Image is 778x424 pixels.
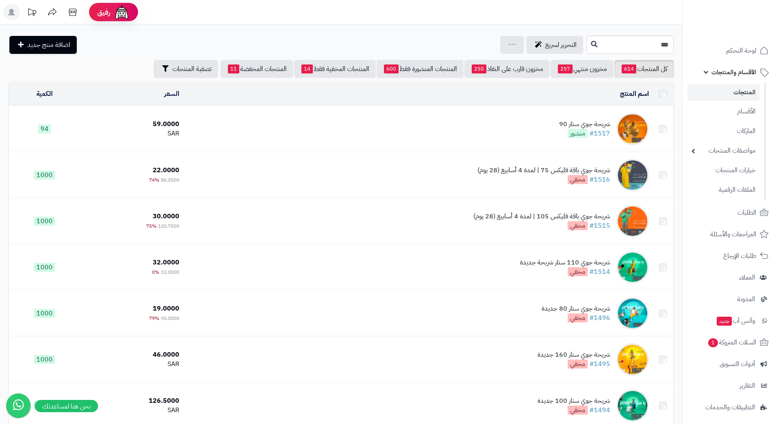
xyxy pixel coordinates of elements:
[83,360,179,369] div: SAR
[153,304,179,313] span: 19.0000
[34,309,55,318] span: 1000
[301,64,313,73] span: 14
[9,36,77,54] a: اضافة منتج جديد
[687,246,773,266] a: طلبات الإرجاع
[149,176,159,184] span: 74%
[738,207,756,218] span: الطلبات
[589,405,610,415] a: #1494
[83,350,179,360] div: 46.0000
[38,124,51,133] span: 94
[622,64,636,73] span: 614
[34,263,55,272] span: 1000
[568,360,588,369] span: مخفي
[687,162,760,179] a: خيارات المنتجات
[526,36,583,54] a: التحرير لسريع
[687,41,773,60] a: لوحة التحكم
[161,315,179,322] span: 92.0000
[559,120,610,129] div: شريحة جوي ستار 90
[720,358,755,370] span: أدوات التسويق
[97,7,110,17] span: رفيق
[616,251,649,284] img: شريحة جوي 110 ستار شريحة جديدة
[616,297,649,330] img: شريحة جوي ستار 80 جديدة
[83,120,179,129] div: 59.0000
[149,315,159,322] span: 79%
[687,103,760,120] a: الأقسام
[228,64,239,73] span: 11
[384,64,399,73] span: 600
[616,205,649,238] img: شريحة جوي باقة فليكس 105 | لمدة 4 أسابيع (28 يوم)
[687,289,773,309] a: المدونة
[687,333,773,352] a: السلات المتروكة1
[739,272,755,283] span: العملاء
[568,406,588,415] span: مخفي
[558,64,573,73] span: 257
[114,4,130,20] img: ai-face.png
[716,315,755,326] span: وآتس آب
[545,40,577,50] span: التحرير لسريع
[537,396,610,406] div: شريحة جوي ستار 100 جديدة
[477,166,610,175] div: شريحة جوي باقة فليكس 75 | لمدة 4 أسابيع (28 يوم)
[568,221,588,230] span: مخفي
[737,293,755,305] span: المدونة
[589,267,610,277] a: #1514
[464,60,550,78] a: مخزون قارب على النفاذ255
[687,397,773,417] a: التطبيقات والخدمات
[708,338,718,347] span: 1
[589,175,610,184] a: #1516
[726,45,756,56] span: لوحة التحكم
[687,181,760,199] a: الملفات الرقمية
[294,60,376,78] a: المنتجات المخفية فقط14
[551,60,613,78] a: مخزون منتهي257
[710,229,756,240] span: المراجعات والأسئلة
[687,224,773,244] a: المراجعات والأسئلة
[22,4,42,22] a: تحديثات المنصة
[164,89,179,99] a: السعر
[705,402,755,413] span: التطبيقات والخدمات
[616,113,649,145] img: شريحة جوي ستار 90
[83,406,179,415] div: SAR
[687,142,760,160] a: مواصفات المنتجات
[687,203,773,222] a: الطلبات
[154,60,218,78] button: تصفية المنتجات
[158,222,179,230] span: 120.7500
[172,64,212,74] span: تصفية المنتجات
[687,311,773,331] a: وآتس آبجديد
[34,217,55,226] span: 1000
[614,60,674,78] a: كل المنتجات614
[146,222,156,230] span: 75%
[687,354,773,374] a: أدوات التسويق
[616,159,649,191] img: شريحة جوي باقة فليكس 75 | لمدة 4 أسابيع (28 يوم)
[27,40,70,50] span: اضافة منتج جديد
[589,313,610,323] a: #1496
[153,258,179,267] span: 32.0000
[377,60,464,78] a: المنتجات المنشورة فقط600
[687,122,760,140] a: الماركات
[620,89,649,99] a: اسم المنتج
[161,269,179,276] span: 32.0000
[723,250,756,262] span: طلبات الإرجاع
[537,350,610,360] div: شريحة جوي ستار 160 جديدة
[711,67,756,78] span: الأقسام والمنتجات
[568,313,588,322] span: مخفي
[83,396,179,406] div: 126.5000
[161,176,179,184] span: 86.2500
[589,129,610,138] a: #1517
[568,175,588,184] span: مخفي
[153,165,179,175] span: 22.0000
[589,359,610,369] a: #1495
[616,343,649,376] img: شريحة جوي ستار 160 جديدة
[687,268,773,287] a: العملاء
[83,129,179,138] div: SAR
[568,129,588,138] span: منشور
[34,355,55,364] span: 1000
[34,171,55,180] span: 1000
[707,337,756,348] span: السلات المتروكة
[687,84,760,101] a: المنتجات
[221,60,293,78] a: المنتجات المخفضة11
[717,317,732,326] span: جديد
[722,22,770,39] img: logo-2.png
[520,258,610,267] div: شريحة جوي 110 ستار شريحة جديدة
[472,64,486,73] span: 255
[34,401,55,410] span: 1000
[152,269,159,276] span: 0%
